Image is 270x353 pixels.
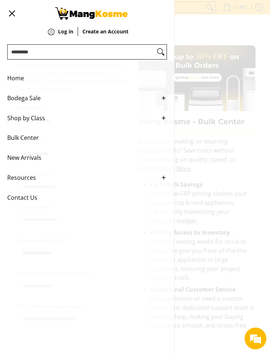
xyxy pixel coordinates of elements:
strong: Log in [58,28,73,35]
a: New Arrivals [7,148,167,168]
img: Contact Us Today! l Mang Kosme - Home Appliance Warehouse Sale [55,7,128,20]
a: Contact Us [7,188,167,208]
a: Home [7,68,167,88]
a: Bodega Sale [7,88,167,108]
span: Resources [7,168,156,188]
button: Search [155,45,167,59]
strong: Create an Account [82,28,128,35]
span: Bulk Center [7,128,156,148]
span: Contact Us [7,188,156,208]
span: Shop by Class [7,108,156,128]
a: Bulk Center [7,128,167,148]
span: New Arrivals [7,148,156,168]
a: Shop by Class [7,108,167,128]
a: Log in [58,29,73,45]
span: Home [7,68,156,88]
a: Create an Account [82,29,128,45]
a: Resources [7,168,167,188]
span: Bodega Sale [7,88,156,108]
